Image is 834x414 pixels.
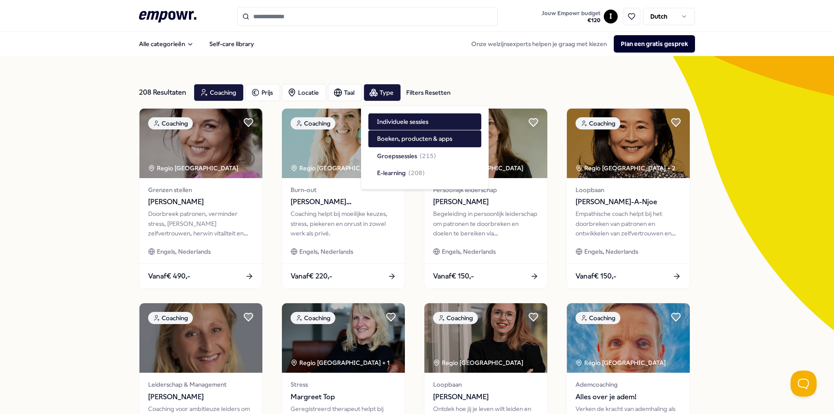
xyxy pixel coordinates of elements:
div: Regio [GEOGRAPHIC_DATA] [433,358,525,368]
div: Regio [GEOGRAPHIC_DATA] + 1 [291,163,390,173]
div: Regio [GEOGRAPHIC_DATA] + 2 [576,163,675,173]
a: Jouw Empowr budget€120 [538,7,604,26]
span: Persoonlijk leiderschap [433,185,539,195]
span: ( 215 ) [420,151,436,161]
div: Onze welzijnsexperts helpen je graag met kiezen [464,35,695,53]
button: Plan een gratis gesprek [614,35,695,53]
a: package imageCoachingRegio [GEOGRAPHIC_DATA] + 1Burn-out[PERSON_NAME][GEOGRAPHIC_DATA]Coaching he... [281,108,405,289]
span: Grenzen stellen [148,185,254,195]
span: Burn-out [291,185,396,195]
span: [PERSON_NAME] [433,391,539,403]
img: package image [424,303,547,373]
div: Regio [GEOGRAPHIC_DATA] [148,163,240,173]
span: [PERSON_NAME] [148,196,254,208]
a: package imageCoachingRegio [GEOGRAPHIC_DATA] Persoonlijk leiderschap[PERSON_NAME]Begeleiding in p... [424,108,548,289]
div: Coaching [148,117,193,129]
span: Vanaf € 150,- [576,271,616,282]
span: [PERSON_NAME] [148,391,254,403]
img: package image [139,109,262,178]
div: Regio [GEOGRAPHIC_DATA] [576,358,667,368]
a: Self-care library [202,35,261,53]
span: Individuele sessies [377,117,428,126]
span: E-learning [377,168,406,178]
button: Coaching [194,84,244,101]
button: I [604,10,618,23]
span: [PERSON_NAME]-A-Njoe [576,196,681,208]
div: Doorbreek patronen, verminder stress, [PERSON_NAME] zelfvertrouwen, herwin vitaliteit en kies voo... [148,209,254,238]
a: package imageCoachingRegio [GEOGRAPHIC_DATA] Grenzen stellen[PERSON_NAME]Doorbreek patronen, verm... [139,108,263,289]
iframe: Help Scout Beacon - Open [791,371,817,397]
a: package imageCoachingRegio [GEOGRAPHIC_DATA] + 2Loopbaan[PERSON_NAME]-A-NjoeEmpathische coach hel... [566,108,690,289]
span: Engels, Nederlands [442,247,496,256]
button: Prijs [245,84,280,101]
div: Filters Resetten [406,88,450,97]
span: Stress [291,380,396,389]
button: Type [364,84,401,101]
div: Coaching [291,312,335,324]
button: Alle categorieën [132,35,201,53]
span: Boeken, producten & apps [377,134,452,143]
img: package image [139,303,262,373]
span: € 120 [542,17,600,24]
span: Alles over je adem! [576,391,681,403]
span: Groepssessies [377,151,417,161]
nav: Main [132,35,261,53]
div: Coaching [291,117,335,129]
span: [PERSON_NAME][GEOGRAPHIC_DATA] [291,196,396,208]
span: Vanaf € 490,- [148,271,190,282]
span: [PERSON_NAME] [433,196,539,208]
img: package image [282,109,405,178]
img: package image [567,303,690,373]
button: Locatie [282,84,326,101]
span: Engels, Nederlands [299,247,353,256]
div: Begeleiding in persoonlijk leiderschap om patronen te doorbreken en doelen te bereiken via bewust... [433,209,539,238]
span: ( 208 ) [408,168,425,178]
span: Vanaf € 150,- [433,271,474,282]
div: 208 Resultaten [139,84,187,101]
span: Vanaf € 220,- [291,271,332,282]
div: Suggestions [368,113,481,182]
span: Loopbaan [576,185,681,195]
div: Regio [GEOGRAPHIC_DATA] + 1 [291,358,390,368]
input: Search for products, categories or subcategories [237,7,498,26]
div: Coaching [576,117,620,129]
div: Coaching [576,312,620,324]
span: Engels, Nederlands [584,247,638,256]
span: Jouw Empowr budget [542,10,600,17]
div: Empathische coach helpt bij het doorbreken van patronen en ontwikkelen van zelfvertrouwen en inne... [576,209,681,238]
button: Jouw Empowr budget€120 [540,8,602,26]
div: Coaching [433,312,478,324]
span: Ademcoaching [576,380,681,389]
span: Leiderschap & Management [148,380,254,389]
img: package image [282,303,405,373]
span: Loopbaan [433,380,539,389]
span: Margreet Top [291,391,396,403]
div: Coaching [148,312,193,324]
span: Engels, Nederlands [157,247,211,256]
div: Coaching helpt bij moeilijke keuzes, stress, piekeren en onrust in zowel werk als privé. [291,209,396,238]
img: package image [567,109,690,178]
button: Taal [328,84,362,101]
